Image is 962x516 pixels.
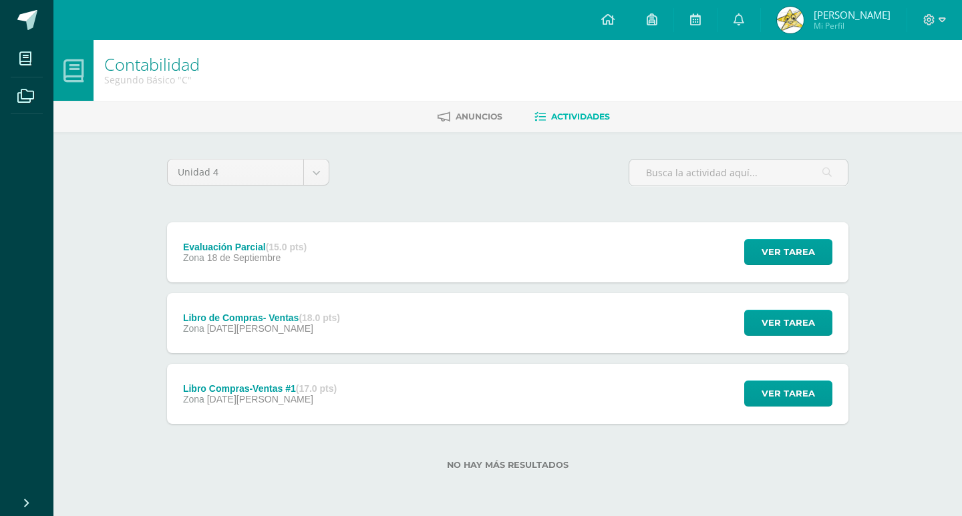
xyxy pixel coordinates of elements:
[178,160,293,185] span: Unidad 4
[183,394,204,405] span: Zona
[183,312,340,323] div: Libro de Compras- Ventas
[534,106,610,127] a: Actividades
[183,252,204,263] span: Zona
[456,111,502,121] span: Anuncios
[183,383,337,394] div: Libro Compras-Ventas #1
[777,7,804,33] img: 8dc4217d25edd1b77de4772aafab4d68.png
[104,73,200,86] div: Segundo Básico 'C'
[167,460,848,470] label: No hay más resultados
[744,239,832,265] button: Ver tarea
[814,8,891,21] span: [PERSON_NAME]
[762,381,815,406] span: Ver tarea
[762,240,815,264] span: Ver tarea
[207,252,281,263] span: 18 de Septiembre
[266,242,307,252] strong: (15.0 pts)
[104,53,200,75] a: Contabilidad
[438,106,502,127] a: Anuncios
[183,323,204,334] span: Zona
[207,323,313,334] span: [DATE][PERSON_NAME]
[168,160,329,185] a: Unidad 4
[299,312,339,323] strong: (18.0 pts)
[629,160,848,186] input: Busca la actividad aquí...
[207,394,313,405] span: [DATE][PERSON_NAME]
[744,310,832,336] button: Ver tarea
[551,111,610,121] span: Actividades
[744,380,832,407] button: Ver tarea
[814,20,891,31] span: Mi Perfil
[296,383,337,394] strong: (17.0 pts)
[104,55,200,73] h1: Contabilidad
[183,242,307,252] div: Evaluación Parcial
[762,310,815,335] span: Ver tarea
